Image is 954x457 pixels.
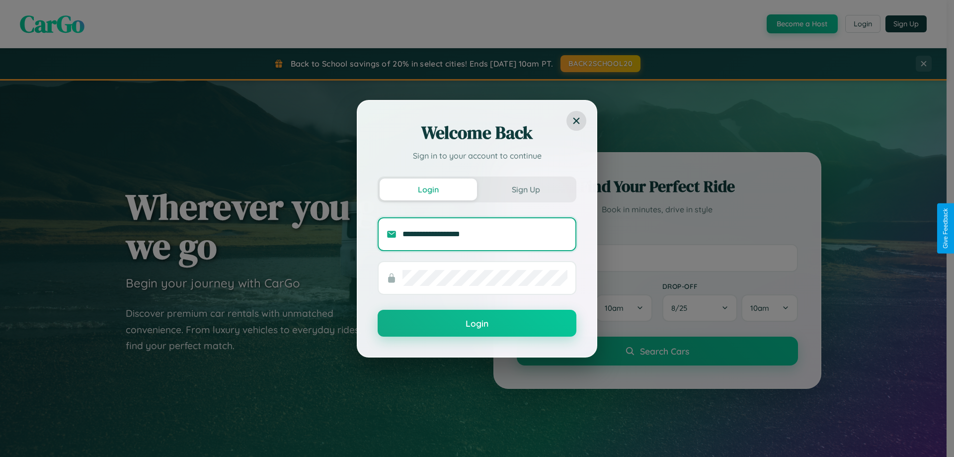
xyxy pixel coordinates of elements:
[942,208,949,249] div: Give Feedback
[378,121,576,145] h2: Welcome Back
[380,179,477,200] button: Login
[378,150,576,162] p: Sign in to your account to continue
[477,179,574,200] button: Sign Up
[378,310,576,337] button: Login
